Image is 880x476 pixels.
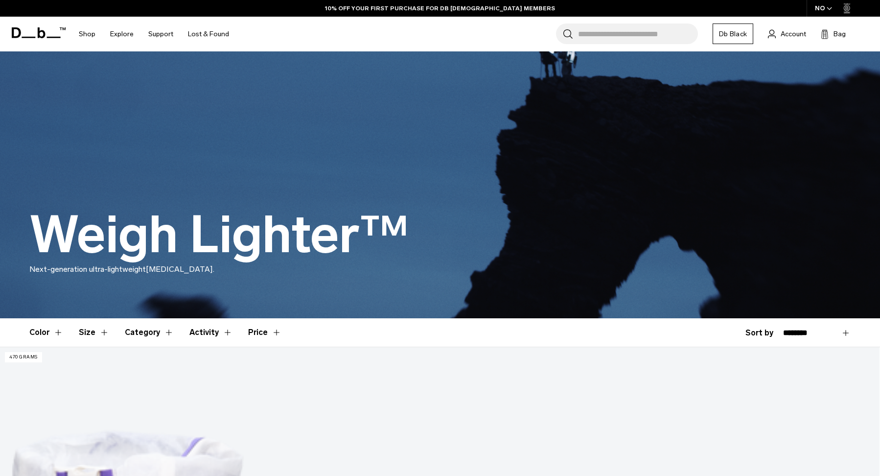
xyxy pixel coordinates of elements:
[5,352,42,362] p: 470 grams
[110,17,134,51] a: Explore
[29,207,409,263] h1: Weigh Lighter™
[79,17,95,51] a: Shop
[146,264,214,274] span: [MEDICAL_DATA].
[79,318,109,347] button: Toggle Filter
[325,4,555,13] a: 10% OFF YOUR FIRST PURCHASE FOR DB [DEMOGRAPHIC_DATA] MEMBERS
[768,28,806,40] a: Account
[713,24,753,44] a: Db Black
[29,318,63,347] button: Toggle Filter
[834,29,846,39] span: Bag
[125,318,174,347] button: Toggle Filter
[188,17,229,51] a: Lost & Found
[248,318,281,347] button: Toggle Price
[29,264,146,274] span: Next-generation ultra-lightweight
[781,29,806,39] span: Account
[148,17,173,51] a: Support
[71,17,236,51] nav: Main Navigation
[821,28,846,40] button: Bag
[189,318,232,347] button: Toggle Filter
